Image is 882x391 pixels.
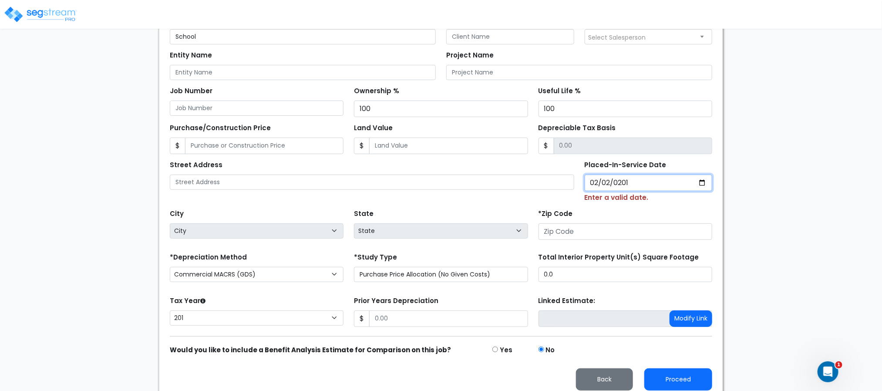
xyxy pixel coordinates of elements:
[644,368,712,391] button: Proceed
[500,345,512,355] label: Yes
[539,138,554,154] span: $
[589,33,646,42] span: Select Salesperson
[170,138,185,154] span: $
[170,29,436,44] input: Property Name
[539,253,699,263] label: Total Interior Property Unit(s) Square Footage
[354,296,438,306] label: Prior Years Depreciation
[170,123,271,133] label: Purchase/Construction Price
[818,361,838,382] iframe: Intercom live chat
[835,361,842,368] span: 1
[539,86,581,96] label: Useful Life %
[539,209,573,219] label: *Zip Code
[539,296,596,306] label: Linked Estimate:
[369,310,528,327] input: 0.00
[446,51,494,61] label: Project Name
[170,296,205,306] label: Tax Year
[569,373,640,384] a: Back
[369,138,528,154] input: Land Value
[170,51,212,61] label: Entity Name
[446,29,574,44] input: Client Name
[354,253,397,263] label: *Study Type
[539,223,712,240] input: Zip Code
[170,253,247,263] label: *Depreciation Method
[554,138,712,154] input: 0.00
[539,123,616,133] label: Depreciable Tax Basis
[170,86,212,96] label: Job Number
[354,86,399,96] label: Ownership %
[170,175,574,190] input: Street Address
[670,310,712,327] button: Modify Link
[576,368,633,391] button: Back
[354,209,374,219] label: State
[546,345,555,355] label: No
[539,267,712,282] input: total square foot
[3,6,77,23] img: logo_pro_r.png
[185,138,343,154] input: Purchase or Construction Price
[170,160,222,170] label: Street Address
[354,123,393,133] label: Land Value
[170,65,436,80] input: Entity Name
[170,101,343,116] input: Job Number
[170,209,184,219] label: City
[446,65,712,80] input: Project Name
[354,138,370,154] span: $
[354,101,528,117] input: Ownership %
[354,310,370,327] span: $
[585,192,649,202] small: Enter a valid date.
[539,101,712,117] input: Useful Life %
[585,160,667,170] label: Placed-In-Service Date
[170,345,451,354] strong: Would you like to include a Benefit Analysis Estimate for Comparison on this job?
